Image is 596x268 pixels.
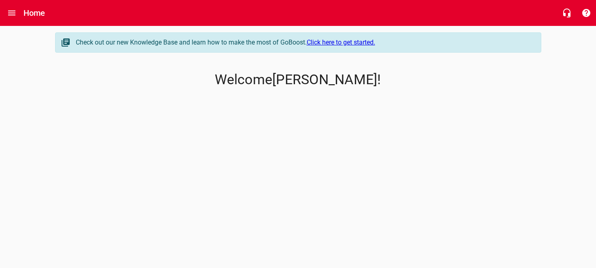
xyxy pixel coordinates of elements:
p: Welcome [PERSON_NAME] ! [55,72,541,88]
div: Check out our new Knowledge Base and learn how to make the most of GoBoost. [76,38,533,47]
button: Live Chat [557,3,577,23]
button: Support Portal [577,3,596,23]
a: Click here to get started. [307,38,375,46]
h6: Home [23,6,45,19]
button: Open drawer [2,3,21,23]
